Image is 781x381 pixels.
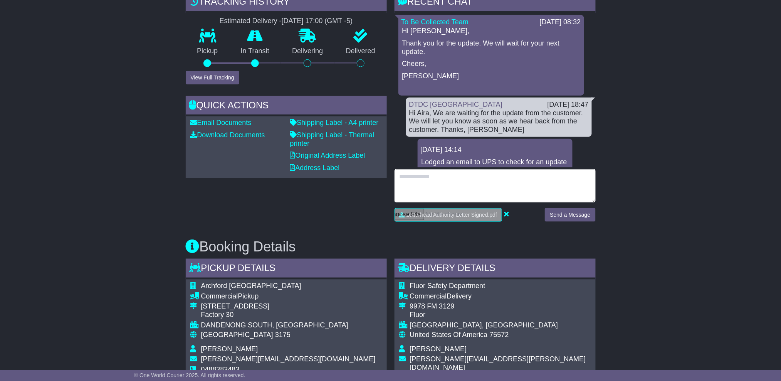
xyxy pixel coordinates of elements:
p: Cheers, [402,60,580,68]
span: © One World Courier 2025. All rights reserved. [134,372,245,378]
div: [DATE] 14:14 [421,146,569,154]
div: Delivery Details [395,259,596,280]
a: Download Documents [190,131,265,139]
a: Email Documents [190,119,252,126]
div: [GEOGRAPHIC_DATA], [GEOGRAPHIC_DATA] [410,321,591,330]
a: Original Address Label [290,152,365,159]
span: [GEOGRAPHIC_DATA] [201,331,273,339]
div: [DATE] 08:32 [540,18,581,27]
span: Commercial [410,292,447,300]
div: Delivery [410,292,591,301]
a: Shipping Label - A4 printer [290,119,379,126]
div: Pickup [201,292,376,301]
span: 75572 [490,331,509,339]
span: [PERSON_NAME][EMAIL_ADDRESS][DOMAIN_NAME] [201,356,376,363]
span: 3175 [275,331,291,339]
span: [PERSON_NAME] [410,346,467,353]
a: Address Label [290,164,340,172]
div: DANDENONG SOUTH, [GEOGRAPHIC_DATA] [201,321,376,330]
p: Pickup [186,47,230,56]
span: United States Of America [410,331,488,339]
span: 0488383483 [201,366,240,374]
div: Hi Aira, We are waiting for the update from the customer. We will let you know as soon as we hear... [409,109,589,134]
p: In Transit [229,47,281,56]
div: Pickup Details [186,259,387,280]
div: [DATE] 18:47 [548,101,589,109]
a: To Be Collected Team [401,18,469,26]
span: Commercial [201,292,238,300]
button: Send a Message [545,208,595,222]
h3: Booking Details [186,239,596,255]
a: DTDC [GEOGRAPHIC_DATA] [409,101,502,108]
div: Estimated Delivery - [186,17,387,25]
p: Thank you for the update. We will wait for your next update. [402,39,580,56]
p: Lodged an email to UPS to check for an update while waiting for the COO from the customer. -Aira [422,158,569,191]
div: Quick Actions [186,96,387,117]
span: [PERSON_NAME][EMAIL_ADDRESS][PERSON_NAME][DOMAIN_NAME] [410,356,586,372]
div: Fluor [410,311,591,319]
p: Delivering [281,47,335,56]
span: Archford [GEOGRAPHIC_DATA] [201,282,301,290]
button: View Full Tracking [186,71,239,84]
span: Fluor Safety Department [410,282,485,290]
p: [PERSON_NAME] [402,72,580,81]
div: [STREET_ADDRESS] [201,302,376,311]
span: [PERSON_NAME] [201,346,258,353]
p: Delivered [334,47,387,56]
div: [DATE] 17:00 (GMT -5) [282,17,353,25]
div: Factory 30 [201,311,376,319]
p: Hi [PERSON_NAME], [402,27,580,35]
div: 9978 FM 3129 [410,302,591,311]
a: Shipping Label - Thermal printer [290,131,375,147]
